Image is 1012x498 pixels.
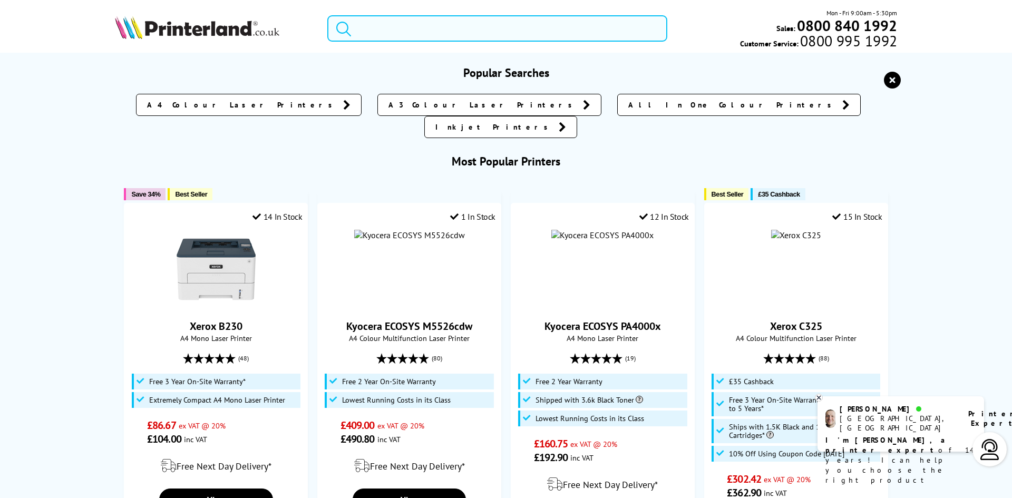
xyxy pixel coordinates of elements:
h3: Most Popular Printers [115,154,898,169]
span: Free 2 Year Warranty [536,377,602,386]
span: £490.80 [340,432,375,446]
a: Inkjet Printers [424,116,577,138]
span: inc VAT [764,488,787,498]
span: (19) [625,348,636,368]
a: Xerox B230 [190,319,242,333]
span: 0800 995 1992 [799,36,897,46]
img: Kyocera ECOSYS M5526cdw [354,230,465,240]
span: £35 Cashback [758,190,800,198]
img: Xerox B230 [177,230,256,309]
div: 14 In Stock [252,211,302,222]
button: Best Seller [168,188,212,200]
button: Save 34% [124,188,166,200]
div: 12 In Stock [639,211,689,222]
span: (80) [432,348,442,368]
img: Printerland Logo [115,16,279,39]
span: inc VAT [184,434,207,444]
span: (48) [238,348,249,368]
span: Free 2 Year On-Site Warranty [342,377,436,386]
span: All In One Colour Printers [628,100,837,110]
button: Best Seller [704,188,749,200]
div: 15 In Stock [832,211,882,222]
p: of 14 years! I can help you choose the right product [825,435,976,485]
span: A3 Colour Laser Printers [388,100,578,110]
span: £35 Cashback [729,377,774,386]
span: £160.75 [534,437,568,451]
span: 10% Off Using Coupon Code [DATE] [729,450,844,458]
span: Lowest Running Costs in its Class [342,396,451,404]
a: Xerox B230 [177,300,256,311]
span: £104.00 [147,432,181,446]
span: A4 Colour Multifunction Laser Printer [710,333,882,343]
span: Free 3 Year On-Site Warranty* [149,377,246,386]
a: A4 Colour Laser Printers [136,94,362,116]
span: Sales: [776,23,795,33]
span: ex VAT @ 20% [179,421,226,431]
span: (88) [819,348,829,368]
span: inc VAT [377,434,401,444]
a: Kyocera ECOSYS M5526cdw [346,319,472,333]
span: £192.90 [534,451,568,464]
button: £35 Cashback [751,188,805,200]
h3: Popular Searches [115,65,898,80]
div: [GEOGRAPHIC_DATA], [GEOGRAPHIC_DATA] [840,414,955,433]
b: 0800 840 1992 [797,16,897,35]
span: Shipped with 3.6k Black Toner [536,396,643,404]
span: inc VAT [570,453,593,463]
span: A4 Mono Laser Printer [517,333,689,343]
div: 1 In Stock [450,211,495,222]
span: Best Seller [175,190,207,198]
span: £302.42 [727,472,761,486]
span: ex VAT @ 20% [764,474,811,484]
span: Free 3 Year On-Site Warranty and Extend up to 5 Years* [729,396,878,413]
span: Extremely Compact A4 Mono Laser Printer [149,396,285,404]
span: Best Seller [712,190,744,198]
span: ex VAT @ 20% [377,421,424,431]
span: Inkjet Printers [435,122,553,132]
a: Xerox C325 [770,319,822,333]
a: 0800 840 1992 [795,21,897,31]
img: ashley-livechat.png [825,409,835,428]
b: I'm [PERSON_NAME], a printer expert [825,435,948,455]
img: user-headset-light.svg [979,439,1000,460]
a: Kyocera ECOSYS PA4000x [544,319,661,333]
img: Xerox C325 [771,230,821,240]
div: [PERSON_NAME] [840,404,955,414]
span: A4 Colour Laser Printers [147,100,338,110]
span: A4 Mono Laser Printer [130,333,302,343]
span: £409.00 [340,418,375,432]
span: Lowest Running Costs in its Class [536,414,644,423]
span: £86.67 [147,418,176,432]
span: Mon - Fri 9:00am - 5:30pm [826,8,897,18]
div: modal_delivery [130,451,302,481]
span: Customer Service: [740,36,897,48]
span: Save 34% [131,190,160,198]
a: Printerland Logo [115,16,314,41]
a: A3 Colour Laser Printers [377,94,601,116]
span: ex VAT @ 20% [570,439,617,449]
img: Kyocera ECOSYS PA4000x [551,230,654,240]
input: Search product or brand [327,15,667,42]
span: A4 Colour Multifunction Laser Printer [323,333,495,343]
span: Ships with 1.5K Black and 1K CMY Toner Cartridges* [729,423,878,440]
div: modal_delivery [323,451,495,481]
a: All In One Colour Printers [617,94,861,116]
